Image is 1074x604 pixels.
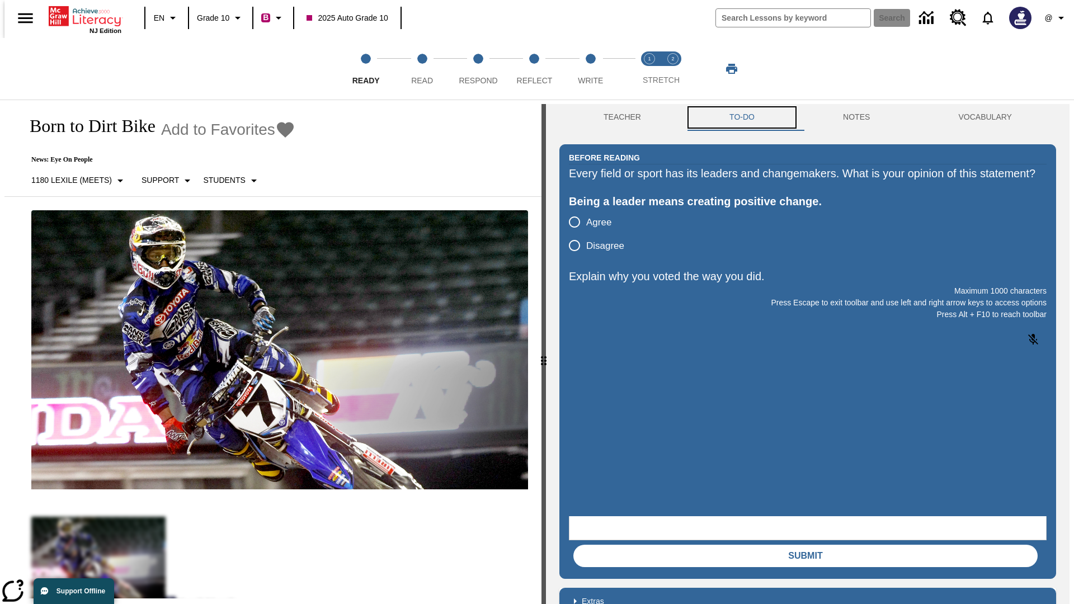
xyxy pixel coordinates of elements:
span: NJ Edition [89,27,121,34]
button: Grade: Grade 10, Select a grade [192,8,249,28]
h2: Before Reading [569,152,640,164]
button: Respond step 3 of 5 [446,38,511,100]
div: activity [546,104,1070,604]
span: 2025 Auto Grade 10 [307,12,388,24]
span: Add to Favorites [161,121,275,139]
button: Stretch Read step 1 of 2 [633,38,666,100]
span: Respond [459,76,497,85]
button: NOTES [799,104,914,131]
button: Reflect step 4 of 5 [502,38,567,100]
span: Grade 10 [197,12,229,24]
p: Press Alt + F10 to reach toolbar [569,309,1047,320]
button: Teacher [559,104,685,131]
button: Language: EN, Select a language [149,8,185,28]
body: Explain why you voted the way you did. Maximum 1000 characters Press Alt + F10 to reach toolbar P... [4,9,163,19]
div: Press Enter or Spacebar and then press right and left arrow keys to move the slider [541,104,546,604]
p: Explain why you voted the way you did. [569,267,1047,285]
p: Press Escape to exit toolbar and use left and right arrow keys to access options [569,297,1047,309]
div: Home [49,4,121,34]
h1: Born to Dirt Bike [18,116,156,136]
button: Ready step 1 of 5 [333,38,398,100]
p: Maximum 1000 characters [569,285,1047,297]
span: B [263,11,268,25]
button: Open side menu [9,2,42,35]
button: Select Student [199,171,265,191]
button: Add to Favorites - Born to Dirt Bike [161,120,295,139]
input: search field [716,9,870,27]
img: Avatar [1009,7,1031,29]
p: Support [142,174,179,186]
button: Select Lexile, 1180 Lexile (Meets) [27,171,131,191]
p: Students [203,174,245,186]
span: Ready [352,76,380,85]
button: Click to activate and allow voice recognition [1020,326,1047,353]
span: Write [578,76,603,85]
p: 1180 Lexile (Meets) [31,174,112,186]
span: @ [1044,12,1052,24]
button: Submit [573,545,1038,567]
button: Select a new avatar [1002,3,1038,32]
div: poll [569,210,633,257]
button: Read step 2 of 5 [389,38,454,100]
span: EN [154,12,164,24]
text: 1 [648,56,651,62]
span: Disagree [586,239,624,253]
img: Motocross racer James Stewart flies through the air on his dirt bike. [31,210,528,490]
span: STRETCH [643,75,680,84]
span: Read [411,76,433,85]
div: Being a leader means creating positive change. [569,192,1047,210]
button: Boost Class color is violet red. Change class color [257,8,290,28]
a: Data Center [912,3,943,34]
button: Scaffolds, Support [137,171,199,191]
button: Print [714,59,750,79]
p: News: Eye On People [18,155,295,164]
span: Agree [586,215,611,230]
text: 2 [671,56,674,62]
span: Support Offline [56,587,105,595]
div: Instructional Panel Tabs [559,104,1056,131]
button: Support Offline [34,578,114,604]
button: VOCABULARY [914,104,1056,131]
a: Notifications [973,3,1002,32]
div: Every field or sport has its leaders and changemakers. What is your opinion of this statement? [569,164,1047,182]
button: TO-DO [685,104,799,131]
a: Resource Center, Will open in new tab [943,3,973,33]
div: reading [4,104,541,598]
button: Profile/Settings [1038,8,1074,28]
button: Stretch Respond step 2 of 2 [657,38,689,100]
button: Write step 5 of 5 [558,38,623,100]
span: Reflect [517,76,553,85]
